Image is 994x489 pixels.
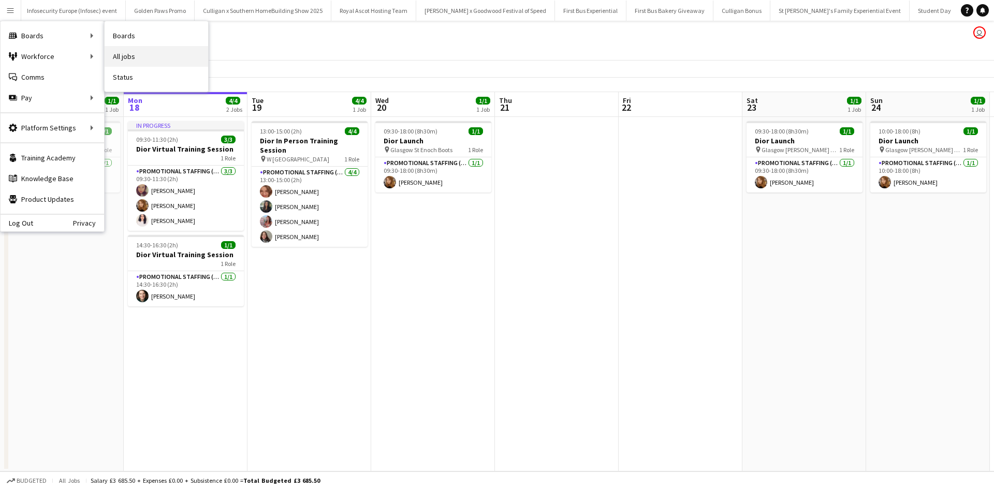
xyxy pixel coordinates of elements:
div: Pay [1,87,104,108]
button: Golden Paws Promo [126,1,195,21]
button: Student Day [910,1,960,21]
span: 1/1 [476,97,490,105]
app-card-role: Promotional Staffing (Sales Staff)1/110:00-18:00 (8h)[PERSON_NAME] [870,157,986,192]
app-job-card: 13:00-15:00 (2h)4/4Dior In Person Training Session W [GEOGRAPHIC_DATA]1 RolePromotional Staffing ... [252,121,368,247]
button: Budgeted [5,475,48,486]
span: Thu [499,96,512,105]
button: First Bus Bakery Giveaway [626,1,713,21]
h3: Dior Launch [747,136,863,145]
div: 1 Job [476,106,490,113]
a: Boards [105,25,208,46]
span: 14:30-16:30 (2h) [136,241,178,249]
app-job-card: 10:00-18:00 (8h)1/1Dior Launch Glasgow [PERSON_NAME] Galleries Boots1 RolePromotional Staffing (S... [870,121,986,192]
app-card-role: Promotional Staffing (Brand Ambassadors)3/309:30-11:30 (2h)[PERSON_NAME][PERSON_NAME][PERSON_NAME] [128,166,244,231]
button: Royal Ascot Hosting Team [331,1,416,21]
button: First Bus Experiential [555,1,626,21]
div: Boards [1,25,104,46]
app-card-role: Promotional Staffing (Brand Ambassadors)4/413:00-15:00 (2h)[PERSON_NAME][PERSON_NAME][PERSON_NAME... [252,167,368,247]
div: Platform Settings [1,117,104,138]
span: 1 Role [221,154,236,162]
a: Training Academy [1,147,104,168]
span: 24 [869,101,883,113]
span: 3/3 [221,136,236,143]
app-card-role: Promotional Staffing (Sales Staff)1/109:30-18:00 (8h30m)[PERSON_NAME] [375,157,491,192]
span: 10:00-18:00 (8h) [879,127,920,135]
app-job-card: 09:30-18:00 (8h30m)1/1Dior Launch Glasgow [PERSON_NAME] Galleries Boots1 RolePromotional Staffing... [747,121,863,192]
span: Budgeted [17,477,47,484]
app-user-avatar: Joanne Milne [973,26,986,39]
span: 18 [126,101,142,113]
span: Total Budgeted £3 685.50 [243,477,320,484]
span: 23 [745,101,758,113]
span: 1 Role [344,155,359,163]
span: 19 [250,101,264,113]
span: 20 [374,101,389,113]
a: All jobs [105,46,208,67]
h3: Dior Virtual Training Session [128,250,244,259]
span: Glasgow [PERSON_NAME] Galleries Boots [762,146,839,154]
h3: Dior Launch [870,136,986,145]
span: Sat [747,96,758,105]
span: W [GEOGRAPHIC_DATA] [267,155,329,163]
span: 1 Role [963,146,978,154]
span: 1/1 [971,97,985,105]
span: 22 [621,101,631,113]
span: 09:30-11:30 (2h) [136,136,178,143]
div: In progress [128,121,244,129]
span: 1 Role [468,146,483,154]
h3: Dior Virtual Training Session [128,144,244,154]
span: 4/4 [352,97,367,105]
button: Infosecurity Europe (Infosec) event [19,1,126,21]
div: 1 Job [847,106,861,113]
a: Status [105,67,208,87]
a: Privacy [73,219,104,227]
span: 21 [498,101,512,113]
span: 1/1 [221,241,236,249]
span: All jobs [57,477,82,484]
app-card-role: Promotional Staffing (Sales Staff)1/109:30-18:00 (8h30m)[PERSON_NAME] [747,157,863,192]
button: Culligan Bonus [713,1,770,21]
span: 1/1 [840,127,854,135]
span: 1/1 [847,97,861,105]
span: 09:30-18:00 (8h30m) [755,127,809,135]
div: 1 Job [105,106,119,113]
span: Glasgow [PERSON_NAME] Galleries Boots [885,146,963,154]
span: 1 Role [839,146,854,154]
span: Mon [128,96,142,105]
button: St [PERSON_NAME]'s Family Experiential Event [770,1,910,21]
a: Log Out [1,219,33,227]
button: Culligan x Southern HomeBuilding Show 2025 [195,1,331,21]
span: 1/1 [469,127,483,135]
app-job-card: 14:30-16:30 (2h)1/1Dior Virtual Training Session1 RolePromotional Staffing (Brand Ambassadors)1/1... [128,235,244,306]
div: 2 Jobs [226,106,242,113]
div: 1 Job [971,106,985,113]
app-card-role: Promotional Staffing (Brand Ambassadors)1/114:30-16:30 (2h)[PERSON_NAME] [128,271,244,306]
span: 1/1 [105,97,119,105]
div: 1 Job [353,106,366,113]
h3: Dior In Person Training Session [252,136,368,155]
app-job-card: 09:30-18:00 (8h30m)1/1Dior Launch Glasgow St Enoch Boots1 RolePromotional Staffing (Sales Staff)1... [375,121,491,192]
span: Tue [252,96,264,105]
a: Product Updates [1,189,104,210]
span: 4/4 [345,127,359,135]
a: Knowledge Base [1,168,104,189]
span: 1/1 [963,127,978,135]
span: 09:30-18:00 (8h30m) [384,127,437,135]
app-job-card: In progress09:30-11:30 (2h)3/3Dior Virtual Training Session1 RolePromotional Staffing (Brand Amba... [128,121,244,231]
span: 13:00-15:00 (2h) [260,127,302,135]
span: 1 Role [221,260,236,268]
span: Glasgow St Enoch Boots [390,146,452,154]
div: Workforce [1,46,104,67]
a: Comms [1,67,104,87]
h3: Dior Launch [375,136,491,145]
span: Wed [375,96,389,105]
button: [PERSON_NAME] x Goodwood Festival of Speed [416,1,555,21]
span: Fri [623,96,631,105]
div: Salary £3 685.50 + Expenses £0.00 + Subsistence £0.00 = [91,477,320,484]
